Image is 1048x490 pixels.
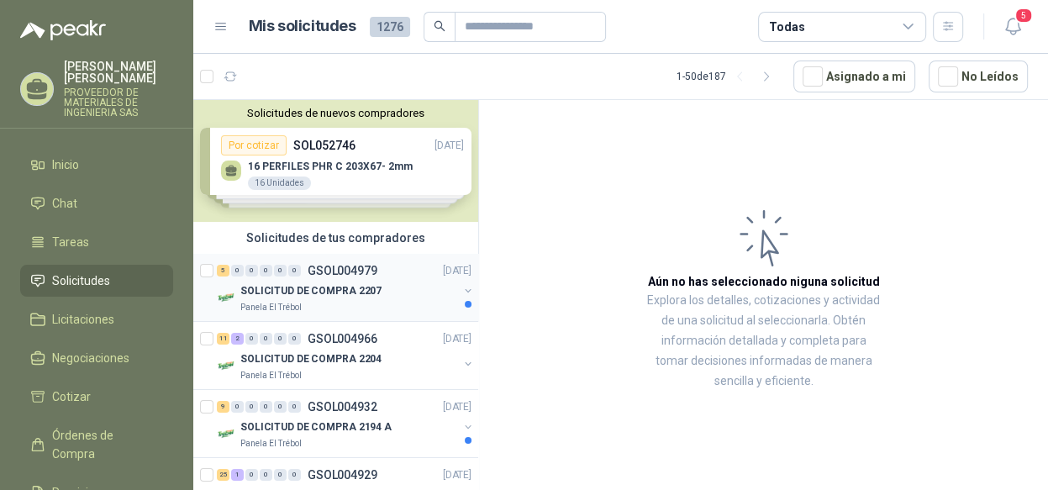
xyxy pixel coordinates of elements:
[231,401,244,413] div: 0
[52,194,77,213] span: Chat
[288,333,301,345] div: 0
[443,399,471,415] p: [DATE]
[240,283,382,299] p: SOLICITUD DE COMPRA 2207
[1014,8,1033,24] span: 5
[648,272,880,291] h3: Aún no has seleccionado niguna solicitud
[217,424,237,444] img: Company Logo
[217,287,237,308] img: Company Logo
[370,17,410,37] span: 1276
[769,18,804,36] div: Todas
[240,351,382,367] p: SOLICITUD DE COMPRA 2204
[217,401,229,413] div: 9
[274,401,287,413] div: 0
[200,107,471,119] button: Solicitudes de nuevos compradores
[274,333,287,345] div: 0
[274,265,287,277] div: 0
[20,265,173,297] a: Solicitudes
[217,265,229,277] div: 5
[20,381,173,413] a: Cotizar
[245,265,258,277] div: 0
[217,356,237,376] img: Company Logo
[443,467,471,483] p: [DATE]
[288,265,301,277] div: 0
[443,331,471,347] p: [DATE]
[52,387,91,406] span: Cotizar
[52,349,129,367] span: Negociaciones
[217,333,229,345] div: 11
[240,369,302,382] p: Panela El Trébol
[998,12,1028,42] button: 5
[308,469,377,481] p: GSOL004929
[260,265,272,277] div: 0
[249,14,356,39] h1: Mis solicitudes
[20,226,173,258] a: Tareas
[260,333,272,345] div: 0
[240,437,302,450] p: Panela El Trébol
[245,401,258,413] div: 0
[443,263,471,279] p: [DATE]
[240,301,302,314] p: Panela El Trébol
[52,271,110,290] span: Solicitudes
[20,149,173,181] a: Inicio
[20,187,173,219] a: Chat
[245,333,258,345] div: 0
[308,265,377,277] p: GSOL004979
[677,63,780,90] div: 1 - 50 de 187
[193,222,478,254] div: Solicitudes de tus compradores
[64,87,173,118] p: PROVEEDOR DE MATERIALES DE INGENIERIA SAS
[308,401,377,413] p: GSOL004932
[434,20,445,32] span: search
[231,469,244,481] div: 1
[647,291,880,392] p: Explora los detalles, cotizaciones y actividad de una solicitud al seleccionarla. Obtén informaci...
[20,342,173,374] a: Negociaciones
[52,426,157,463] span: Órdenes de Compra
[20,419,173,470] a: Órdenes de Compra
[20,303,173,335] a: Licitaciones
[288,469,301,481] div: 0
[308,333,377,345] p: GSOL004966
[52,310,114,329] span: Licitaciones
[217,397,475,450] a: 9 0 0 0 0 0 GSOL004932[DATE] Company LogoSOLICITUD DE COMPRA 2194 APanela El Trébol
[52,233,89,251] span: Tareas
[793,61,915,92] button: Asignado a mi
[217,261,475,314] a: 5 0 0 0 0 0 GSOL004979[DATE] Company LogoSOLICITUD DE COMPRA 2207Panela El Trébol
[240,419,392,435] p: SOLICITUD DE COMPRA 2194 A
[20,20,106,40] img: Logo peakr
[52,155,79,174] span: Inicio
[929,61,1028,92] button: No Leídos
[260,469,272,481] div: 0
[193,100,478,222] div: Solicitudes de nuevos compradoresPor cotizarSOL052746[DATE] 16 PERFILES PHR C 203X67- 2mm16 Unida...
[260,401,272,413] div: 0
[245,469,258,481] div: 0
[231,265,244,277] div: 0
[288,401,301,413] div: 0
[64,61,173,84] p: [PERSON_NAME] [PERSON_NAME]
[231,333,244,345] div: 2
[217,469,229,481] div: 25
[217,329,475,382] a: 11 2 0 0 0 0 GSOL004966[DATE] Company LogoSOLICITUD DE COMPRA 2204Panela El Trébol
[274,469,287,481] div: 0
